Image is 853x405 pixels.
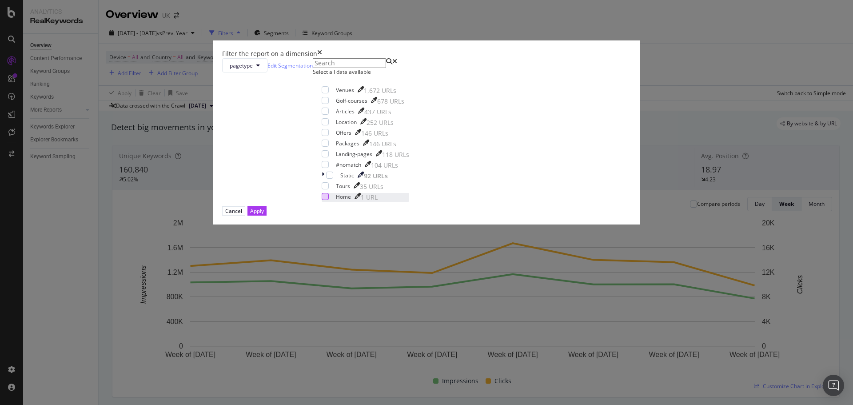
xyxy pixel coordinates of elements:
[336,140,359,147] div: Packages
[336,118,357,126] div: Location
[361,193,378,202] div: 1 URL
[823,375,844,396] div: Open Intercom Messenger
[336,108,355,115] div: Articles
[225,207,242,215] div: Cancel
[336,182,350,190] div: Tours
[369,140,396,148] div: 146 URLs
[364,172,388,180] div: 92 URLs
[382,150,409,159] div: 118 URLs
[336,86,354,94] div: Venues
[336,193,351,200] div: Home
[364,86,396,95] div: 1,672 URLs
[222,206,245,216] button: Cancel
[313,58,386,68] input: Search
[340,172,354,179] div: Static
[360,182,383,191] div: 35 URLs
[247,206,267,216] button: Apply
[222,58,267,72] button: pagetype
[222,49,317,58] div: Filter the report on a dimension
[250,207,264,215] div: Apply
[367,118,394,127] div: 252 URLs
[377,97,404,106] div: 678 URLs
[336,129,351,136] div: Offers
[267,61,313,70] a: Edit Segmentation
[371,161,398,170] div: 104 URLs
[230,62,253,69] span: pagetype
[361,129,388,138] div: 146 URLs
[336,150,372,158] div: Landing-pages
[364,108,391,116] div: 437 URLs
[317,49,322,58] div: times
[336,97,367,104] div: Golf-courses
[313,68,418,76] div: Select all data available
[336,161,361,168] div: #nomatch
[213,40,640,225] div: modal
